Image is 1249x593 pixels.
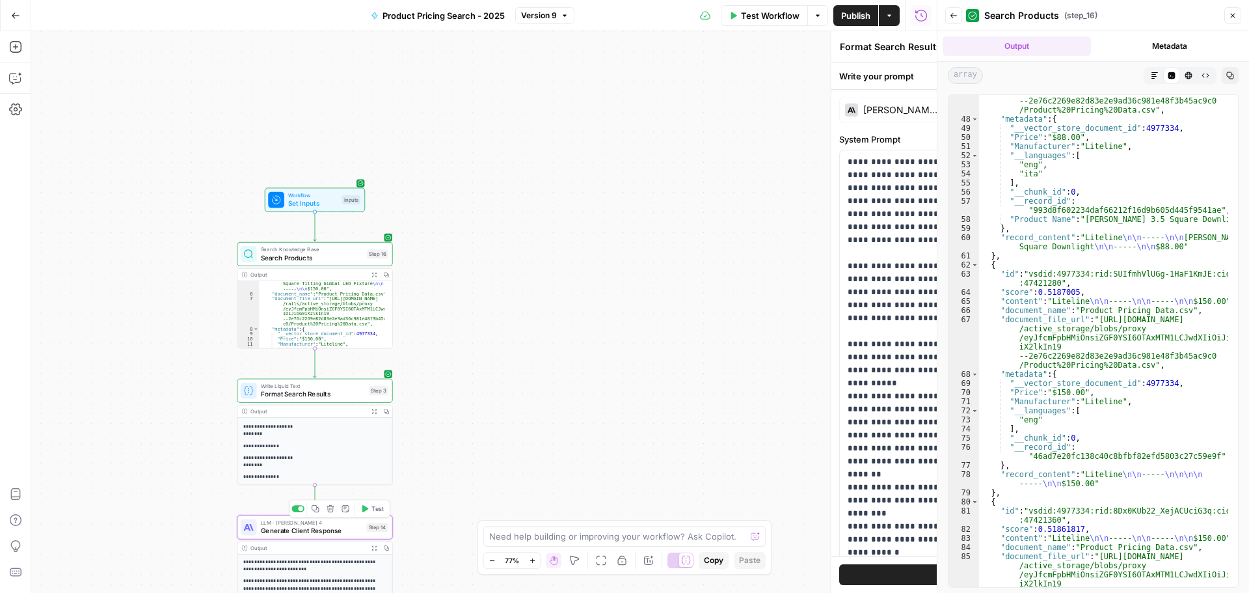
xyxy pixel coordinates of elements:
div: 61 [948,251,979,260]
g: Edge from step_16 to step_3 [314,348,317,378]
div: 56 [948,187,979,197]
div: 12 [237,346,259,352]
button: Metadata [1096,36,1244,56]
span: Search Products [984,9,1059,22]
div: 5 [237,276,259,291]
span: Test [371,504,384,514]
div: 80 [948,497,979,506]
button: Publish [833,5,878,26]
div: 82 [948,525,979,534]
textarea: Format Search Results [840,40,941,53]
div: Step 16 [367,249,388,258]
div: 8 [237,326,259,331]
button: Test [839,564,1083,585]
div: 57 [948,197,979,215]
div: [PERSON_NAME] 4 [863,105,938,115]
span: Toggle code folding, rows 72 through 74 [971,406,978,415]
div: 9 [237,331,259,337]
div: 78 [948,470,979,488]
div: Write your prompt [831,62,1091,89]
button: Version 9 [515,7,574,24]
span: Publish [841,9,870,22]
div: 48 [948,115,979,124]
span: Toggle code folding, rows 62 through 79 [971,260,978,269]
div: 84 [948,543,979,552]
span: Toggle code folding, rows 68 through 77 [971,370,978,379]
div: Output [250,407,365,415]
g: Edge from start to step_16 [314,212,317,241]
div: 51 [948,142,979,151]
span: ( step_16 ) [1064,10,1097,21]
div: 7 [237,296,259,326]
span: Version 9 [521,10,557,21]
span: Search Knowledge Base [261,245,363,253]
span: Search Products [261,253,363,262]
span: Set Inputs [288,199,338,208]
div: 52 [948,151,979,160]
span: Toggle code folding, rows 80 through 97 [971,497,978,506]
div: 50 [948,133,979,142]
div: 60 [948,233,979,251]
div: 59 [948,224,979,233]
span: Generate Client Response [261,526,363,536]
div: 74 [948,424,979,434]
span: Test Workflow [741,9,799,22]
div: 81 [948,506,979,525]
div: 75 [948,434,979,443]
div: Output [250,271,365,279]
div: 76 [948,443,979,461]
div: Step 3 [369,386,388,395]
span: Write Liquid Text [261,382,365,390]
label: System Prompt [839,133,1083,146]
span: Toggle code folding, rows 48 through 59 [971,115,978,124]
div: 77 [948,461,979,470]
div: 63 [948,269,979,288]
div: 49 [948,124,979,133]
div: 62 [948,260,979,269]
div: 53 [948,160,979,169]
div: 54 [948,169,979,178]
button: Output [943,36,1091,56]
span: Toggle code folding, rows 12 through 15 [253,346,258,352]
span: array [948,67,983,84]
div: 83 [948,534,979,543]
span: 77% [505,555,519,566]
div: 70 [948,388,979,397]
div: WorkflowSet InputsInputs [237,188,392,212]
button: Test [356,503,388,516]
div: Search Knowledge BaseSearch ProductsStep 16Output Square Tilting Gimbal LED Fixture\n\n -----\n\n... [237,242,392,349]
div: 6 [237,291,259,296]
div: 73 [948,415,979,424]
span: Format Search Results [261,389,365,399]
span: Toggle code folding, rows 52 through 55 [971,151,978,160]
div: 55 [948,178,979,187]
div: 66 [948,306,979,315]
div: 68 [948,370,979,379]
div: Step 14 [366,523,388,532]
div: 69 [948,379,979,388]
div: 71 [948,397,979,406]
div: 67 [948,315,979,370]
div: Inputs [342,195,361,204]
span: Toggle code folding, rows 8 through 19 [253,326,258,331]
div: 79 [948,488,979,497]
div: 10 [237,337,259,342]
div: 65 [948,297,979,306]
span: Product Pricing Search - 2025 [383,9,505,22]
div: 58 [948,215,979,224]
div: 64 [948,288,979,297]
button: Test Workflow [721,5,807,26]
div: Output [250,544,365,552]
div: 11 [237,342,259,347]
span: Workflow [288,191,338,199]
div: 72 [948,406,979,415]
span: LLM · [PERSON_NAME] 4 [261,519,363,527]
button: Product Pricing Search - 2025 [363,5,513,26]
